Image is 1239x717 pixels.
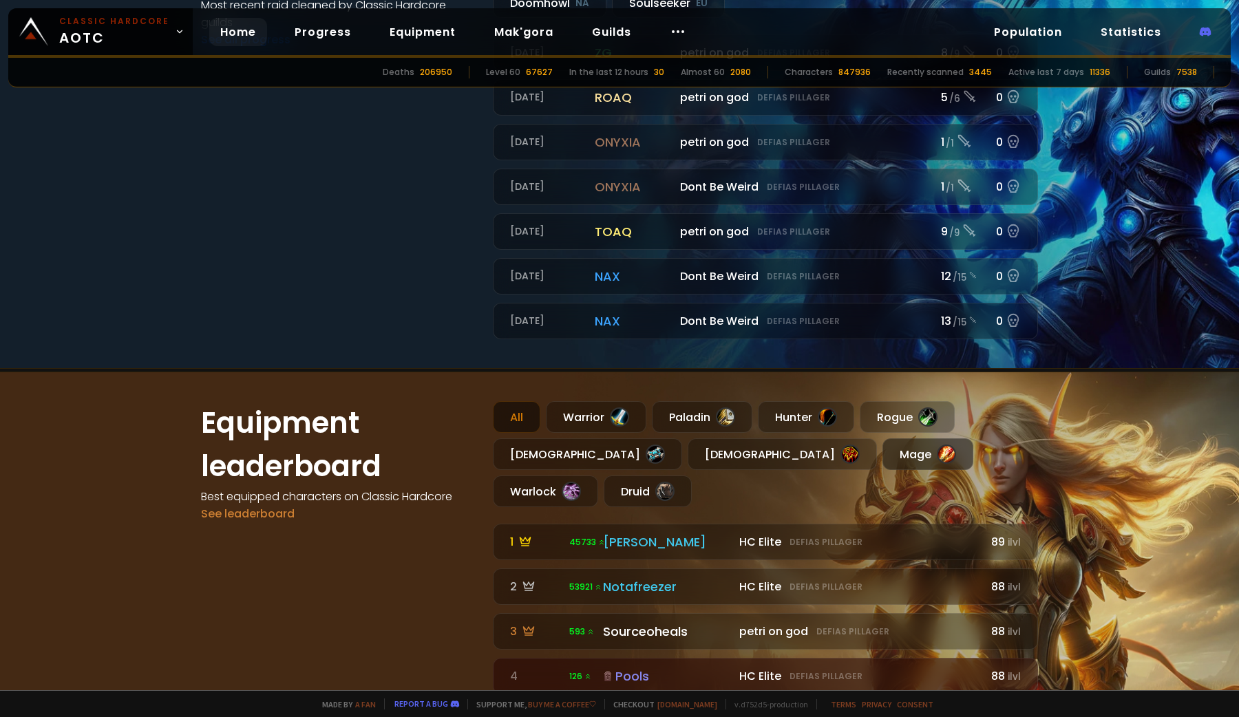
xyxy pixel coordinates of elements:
a: Mak'gora [483,18,564,46]
div: 4 [510,667,561,685]
div: Warlock [493,475,598,507]
div: 3 [510,623,561,640]
a: 3 593 Sourceoheals petri on godDefias Pillager88ilvl [493,613,1038,650]
div: Pools [603,667,731,685]
div: All [493,401,540,433]
h4: Best equipped characters on Classic Hardcore [201,488,476,505]
div: petri on god [739,623,977,640]
span: Made by [314,699,376,709]
div: Rogue [860,401,955,433]
div: 847936 [838,66,871,78]
a: Equipment [379,18,467,46]
div: HC Elite [739,667,977,685]
a: [DATE]toaqpetri on godDefias Pillager9 /90 [493,213,1038,250]
a: 1 45733 [PERSON_NAME] HC EliteDefias Pillager89ilvl [493,524,1038,560]
a: Population [983,18,1073,46]
a: Progress [284,18,362,46]
small: Defias Pillager [790,670,862,683]
div: Level 60 [486,66,520,78]
div: HC Elite [739,578,977,595]
div: 3445 [969,66,992,78]
a: [DATE]naxDont Be WeirdDefias Pillager12 /150 [493,258,1038,295]
div: Sourceoheals [603,622,731,641]
a: Buy me a coffee [528,699,596,709]
a: See leaderboard [201,506,295,522]
div: 2080 [730,66,751,78]
a: [DATE]onyxiaDont Be WeirdDefias Pillager1 /10 [493,169,1038,205]
span: Support me, [467,699,596,709]
div: [PERSON_NAME] [603,533,731,551]
small: Defias Pillager [816,625,889,638]
small: ilvl [1008,625,1021,639]
a: Home [209,18,267,46]
span: 593 [569,625,595,638]
div: HC Elite [739,533,977,550]
div: 89 [985,533,1021,550]
a: [DATE]onyxiapetri on godDefias Pillager1 /10 [493,124,1038,160]
small: Classic Hardcore [59,15,169,28]
a: [DATE]roaqpetri on godDefias Pillager5 /60 [493,79,1038,116]
div: Active last 7 days [1008,66,1084,78]
a: Terms [831,699,856,709]
div: Druid [604,475,692,507]
div: 88 [985,578,1021,595]
div: 7538 [1176,66,1197,78]
span: v. d752d5 - production [726,699,808,709]
div: Mage [882,438,973,470]
div: Hunter [758,401,854,433]
div: Characters [785,66,833,78]
small: Defias Pillager [790,581,862,593]
a: [DATE]naxDont Be WeirdDefias Pillager13 /150 [493,303,1038,339]
div: 2 [510,578,561,595]
a: Guilds [581,18,642,46]
div: 30 [654,66,664,78]
div: In the last 12 hours [569,66,648,78]
a: Statistics [1090,18,1172,46]
span: Checkout [604,699,717,709]
div: Notafreezer [603,577,731,596]
div: Warrior [546,401,646,433]
a: Classic HardcoreAOTC [8,8,193,55]
div: 88 [985,623,1021,640]
small: ilvl [1008,536,1021,549]
div: 88 [985,667,1021,685]
div: [DEMOGRAPHIC_DATA] [493,438,682,470]
h1: Equipment leaderboard [201,401,476,488]
div: Deaths [383,66,414,78]
div: Guilds [1144,66,1171,78]
div: 67627 [526,66,553,78]
div: 206950 [420,66,452,78]
a: 2 53921 Notafreezer HC EliteDefias Pillager88ilvl [493,568,1038,605]
small: ilvl [1008,581,1021,594]
span: AOTC [59,15,169,48]
div: Recently scanned [887,66,964,78]
small: ilvl [1008,670,1021,683]
div: [DEMOGRAPHIC_DATA] [688,438,877,470]
a: a fan [355,699,376,709]
a: [DOMAIN_NAME] [657,699,717,709]
div: Almost 60 [681,66,725,78]
a: 4 126 Pools HC EliteDefias Pillager88ilvl [493,658,1038,694]
div: 11336 [1090,66,1110,78]
small: Defias Pillager [790,536,862,548]
a: Report a bug [394,698,448,709]
a: Privacy [862,699,891,709]
a: Consent [897,699,933,709]
span: 53921 [569,581,602,593]
div: 1 [510,533,561,550]
span: 126 [569,670,592,683]
div: Paladin [652,401,752,433]
span: 45733 [569,536,606,548]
